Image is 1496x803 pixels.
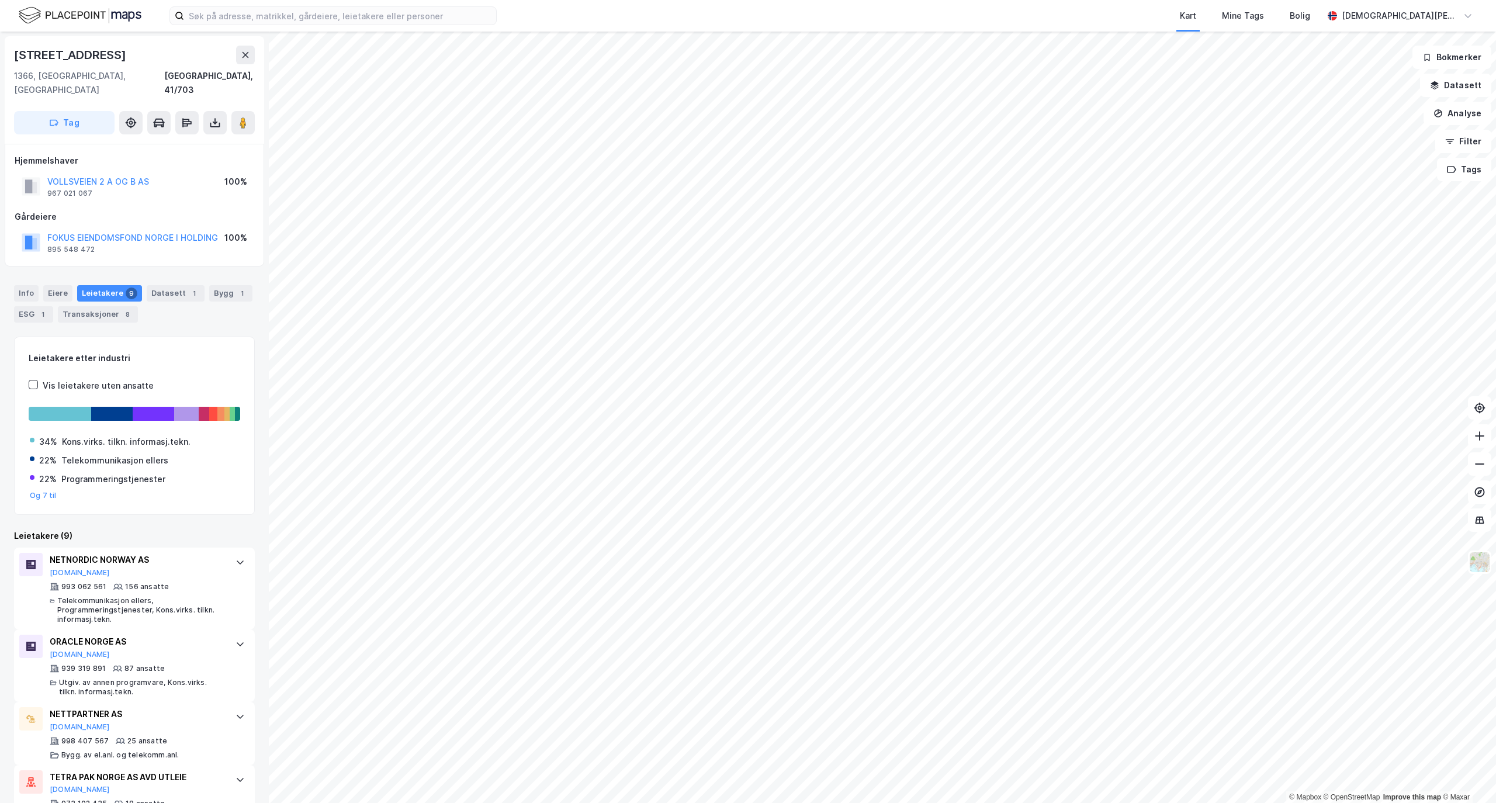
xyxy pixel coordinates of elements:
input: Søk på adresse, matrikkel, gårdeiere, leietakere eller personer [184,7,496,25]
div: 34% [39,435,57,449]
div: Telekommunikasjon ellers, Programmeringstjenester, Kons.virks. tilkn. informasj.tekn. [57,596,224,624]
div: 1 [37,309,49,320]
div: 87 ansatte [124,664,165,673]
div: NETNORDIC NORWAY AS [50,553,224,567]
div: Datasett [147,285,205,302]
div: ESG [14,306,53,323]
div: Eiere [43,285,72,302]
div: Leietakere etter industri [29,351,240,365]
div: Transaksjoner [58,306,138,323]
div: Leietakere (9) [14,529,255,543]
div: Gårdeiere [15,210,254,224]
div: [GEOGRAPHIC_DATA], 41/703 [164,69,255,97]
a: OpenStreetMap [1324,793,1380,801]
button: [DOMAIN_NAME] [50,568,110,577]
div: Vis leietakere uten ansatte [43,379,154,393]
div: 8 [122,309,133,320]
div: Bygg [209,285,252,302]
div: 22% [39,472,57,486]
div: Mine Tags [1222,9,1264,23]
div: 993 062 561 [61,582,106,591]
button: Bokmerker [1412,46,1491,69]
div: 939 319 891 [61,664,106,673]
div: Programmeringstjenester [61,472,165,486]
div: Kons.virks. tilkn. informasj.tekn. [62,435,191,449]
button: [DOMAIN_NAME] [50,650,110,659]
div: Kart [1180,9,1196,23]
img: logo.f888ab2527a4732fd821a326f86c7f29.svg [19,5,141,26]
button: Tag [14,111,115,134]
div: 1 [236,288,248,299]
img: Z [1469,551,1491,573]
button: Og 7 til [30,491,57,500]
div: 100% [224,231,247,245]
div: Bygg. av el.anl. og telekomm.anl. [61,750,179,760]
div: 22% [39,454,57,468]
div: 998 407 567 [61,736,109,746]
button: Tags [1437,158,1491,181]
div: Utgiv. av annen programvare, Kons.virks. tilkn. informasj.tekn. [59,678,224,697]
a: Mapbox [1289,793,1321,801]
button: Filter [1435,130,1491,153]
div: 967 021 067 [47,189,92,198]
div: Kontrollprogram for chat [1438,747,1496,803]
div: 895 548 472 [47,245,95,254]
div: Info [14,285,39,302]
div: ORACLE NORGE AS [50,635,224,649]
div: 1 [188,288,200,299]
div: Telekommunikasjon ellers [61,454,168,468]
div: 156 ansatte [125,582,169,591]
div: Bolig [1290,9,1310,23]
div: 9 [126,288,137,299]
button: Datasett [1420,74,1491,97]
div: Leietakere [77,285,142,302]
div: 25 ansatte [127,736,167,746]
div: [DEMOGRAPHIC_DATA][PERSON_NAME] [1342,9,1459,23]
iframe: Chat Widget [1438,747,1496,803]
div: TETRA PAK NORGE AS AVD UTLEIE [50,770,224,784]
div: Hjemmelshaver [15,154,254,168]
a: Improve this map [1383,793,1441,801]
button: [DOMAIN_NAME] [50,722,110,732]
div: NETTPARTNER AS [50,707,224,721]
div: 1366, [GEOGRAPHIC_DATA], [GEOGRAPHIC_DATA] [14,69,164,97]
div: [STREET_ADDRESS] [14,46,129,64]
button: Analyse [1424,102,1491,125]
div: 100% [224,175,247,189]
button: [DOMAIN_NAME] [50,785,110,794]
